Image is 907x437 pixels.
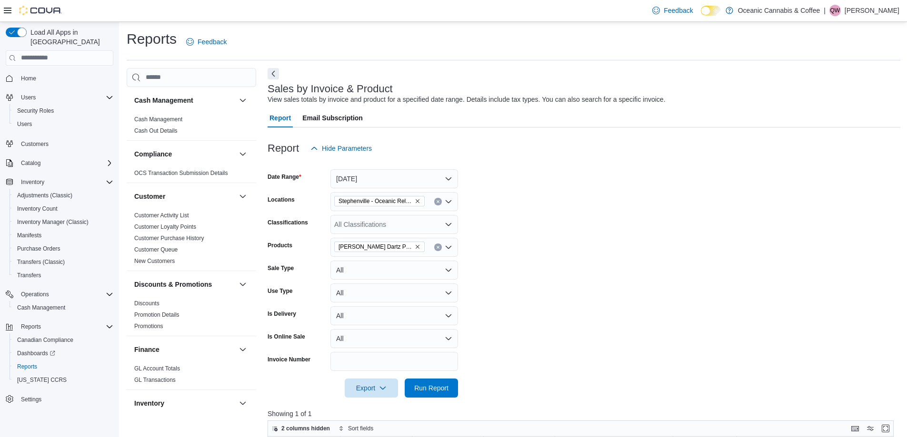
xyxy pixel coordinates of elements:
[2,71,117,85] button: Home
[134,365,180,372] span: GL Account Totals
[13,348,59,359] a: Dashboards
[10,269,117,282] button: Transfers
[17,120,32,128] span: Users
[330,306,458,325] button: All
[21,291,49,298] span: Operations
[269,108,291,127] span: Report
[13,256,113,268] span: Transfers (Classic)
[17,350,55,357] span: Dashboards
[17,272,41,279] span: Transfers
[268,423,334,434] button: 2 columns hidden
[330,329,458,348] button: All
[17,232,41,239] span: Manifests
[182,32,230,51] a: Feedback
[10,333,117,347] button: Canadian Compliance
[330,261,458,280] button: All
[268,83,393,95] h3: Sales by Invoice & Product
[13,105,113,117] span: Security Roles
[738,5,820,16] p: Oceanic Cannabis & Coffee
[10,301,117,314] button: Cash Management
[13,118,36,130] a: Users
[134,96,193,105] h3: Cash Management
[134,280,235,289] button: Discounts & Promotions
[134,398,164,408] h3: Inventory
[13,216,113,228] span: Inventory Manager (Classic)
[13,348,113,359] span: Dashboards
[134,300,159,307] span: Discounts
[134,398,235,408] button: Inventory
[17,92,113,103] span: Users
[13,302,69,313] a: Cash Management
[237,191,249,202] button: Customer
[27,28,113,47] span: Load All Apps in [GEOGRAPHIC_DATA]
[268,219,308,226] label: Classifications
[17,376,67,384] span: [US_STATE] CCRS
[268,143,299,154] h3: Report
[415,244,420,250] button: Remove SHRED Gnarberry Dartz Pre-Roll - 10 x 0.4g from selection in this group
[127,298,256,336] div: Discounts & Promotions
[17,205,58,213] span: Inventory Count
[127,114,256,140] div: Cash Management
[21,178,44,186] span: Inventory
[302,108,363,127] span: Email Subscription
[134,116,182,123] a: Cash Management
[13,230,45,241] a: Manifests
[17,157,44,169] button: Catalog
[6,68,113,431] nav: Complex example
[134,212,189,219] a: Customer Activity List
[350,379,392,398] span: Export
[865,423,876,434] button: Display options
[21,94,36,101] span: Users
[824,5,826,16] p: |
[134,170,228,176] a: OCS Transaction Submission Details
[405,379,458,398] button: Run Report
[17,137,113,149] span: Customers
[134,258,175,264] a: New Customers
[10,373,117,387] button: [US_STATE] CCRS
[434,243,442,251] button: Clear input
[17,176,113,188] span: Inventory
[17,321,113,332] span: Reports
[13,270,45,281] a: Transfers
[10,242,117,255] button: Purchase Orders
[17,394,45,405] a: Settings
[2,136,117,150] button: Customers
[268,264,294,272] label: Sale Type
[134,345,235,354] button: Finance
[849,423,861,434] button: Keyboard shortcuts
[127,167,256,183] div: Compliance
[19,6,62,15] img: Cova
[13,203,61,214] a: Inventory Count
[701,6,721,16] input: Dark Mode
[415,198,420,204] button: Remove Stephenville - Oceanic Releaf from selection in this group
[134,235,204,242] a: Customer Purchase History
[17,72,113,84] span: Home
[134,246,178,253] span: Customer Queue
[268,409,900,418] p: Showing 1 of 1
[134,149,235,159] button: Compliance
[880,423,891,434] button: Enter fullscreen
[17,73,40,84] a: Home
[334,242,425,252] span: SHRED Gnarberry Dartz Pre-Roll - 10 x 0.4g
[134,280,212,289] h3: Discounts & Promotions
[134,96,235,105] button: Cash Management
[829,5,841,16] div: Quentin White
[17,176,48,188] button: Inventory
[134,376,176,384] span: GL Transactions
[664,6,693,15] span: Feedback
[134,169,228,177] span: OCS Transaction Submission Details
[10,347,117,360] a: Dashboards
[134,345,159,354] h3: Finance
[134,300,159,307] a: Discounts
[434,198,442,205] button: Clear input
[21,140,49,148] span: Customers
[127,210,256,271] div: Customer
[348,425,373,432] span: Sort fields
[134,323,163,330] a: Promotions
[13,190,76,201] a: Adjustments (Classic)
[134,311,179,318] a: Promotion Details
[2,156,117,170] button: Catalog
